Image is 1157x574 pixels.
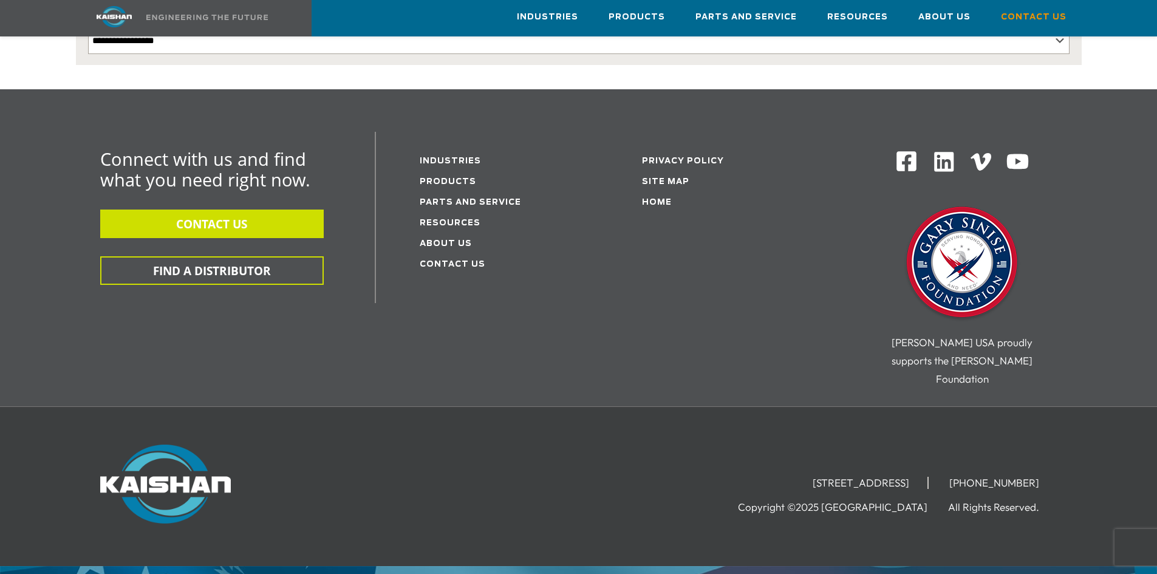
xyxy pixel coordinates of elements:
[642,199,672,207] a: Home
[642,178,689,186] a: Site Map
[100,256,324,285] button: FIND A DISTRIBUTOR
[892,336,1032,385] span: [PERSON_NAME] USA proudly supports the [PERSON_NAME] Foundation
[420,261,485,268] a: Contact Us
[932,150,956,174] img: Linkedin
[100,210,324,238] button: CONTACT US
[1001,10,1067,24] span: Contact Us
[100,147,310,191] span: Connect with us and find what you need right now.
[420,199,521,207] a: Parts and service
[420,178,476,186] a: Products
[1006,150,1029,174] img: Youtube
[827,10,888,24] span: Resources
[918,1,971,33] a: About Us
[695,1,797,33] a: Parts and Service
[794,477,929,489] li: [STREET_ADDRESS]
[971,153,991,171] img: Vimeo
[931,477,1057,489] li: [PHONE_NUMBER]
[918,10,971,24] span: About Us
[609,1,665,33] a: Products
[517,10,578,24] span: Industries
[827,1,888,33] a: Resources
[69,6,160,27] img: kaishan logo
[901,203,1023,324] img: Gary Sinise Foundation
[695,10,797,24] span: Parts and Service
[1001,1,1067,33] a: Contact Us
[948,501,1057,513] li: All Rights Reserved.
[100,445,231,524] img: Kaishan
[517,1,578,33] a: Industries
[420,157,481,165] a: Industries
[609,10,665,24] span: Products
[895,150,918,173] img: Facebook
[738,501,946,513] li: Copyright ©2025 [GEOGRAPHIC_DATA]
[146,15,268,20] img: Engineering the future
[642,157,724,165] a: Privacy Policy
[420,219,480,227] a: Resources
[420,240,472,248] a: About Us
